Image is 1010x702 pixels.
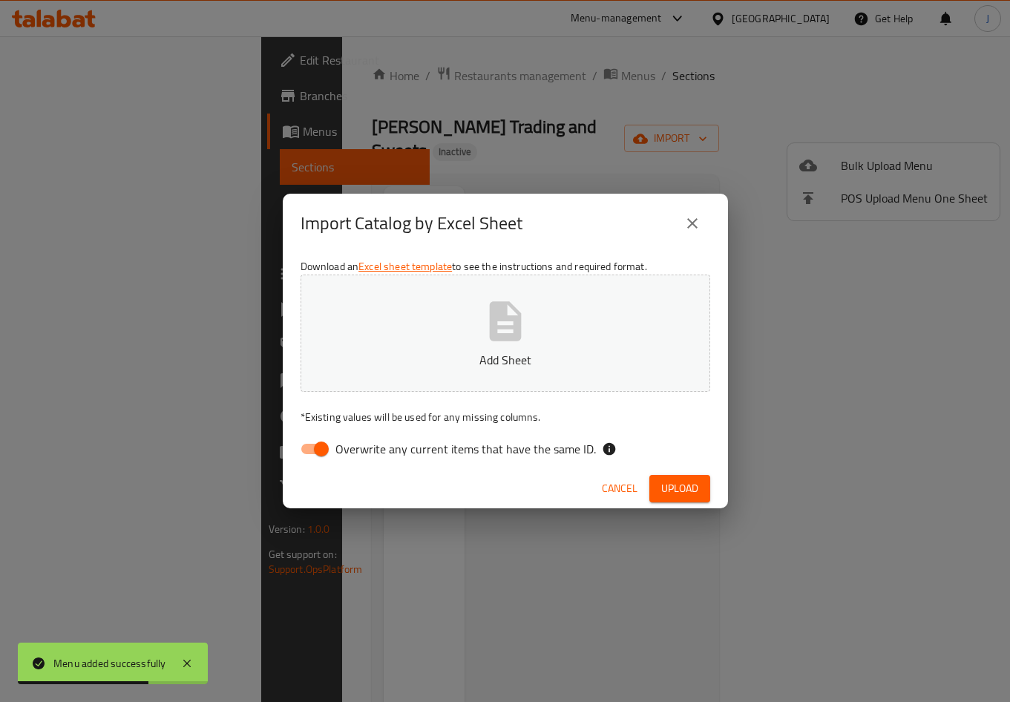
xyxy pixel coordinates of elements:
button: close [675,206,710,241]
div: Download an to see the instructions and required format. [283,253,728,468]
span: Overwrite any current items that have the same ID. [335,440,596,458]
p: Add Sheet [324,351,687,369]
span: Cancel [602,479,637,498]
div: Menu added successfully [53,655,166,672]
button: Add Sheet [301,275,710,392]
span: Upload [661,479,698,498]
h2: Import Catalog by Excel Sheet [301,211,522,235]
a: Excel sheet template [358,257,452,276]
svg: If the overwrite option isn't selected, then the items that match an existing ID will be ignored ... [602,442,617,456]
button: Cancel [596,475,643,502]
button: Upload [649,475,710,502]
p: Existing values will be used for any missing columns. [301,410,710,424]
